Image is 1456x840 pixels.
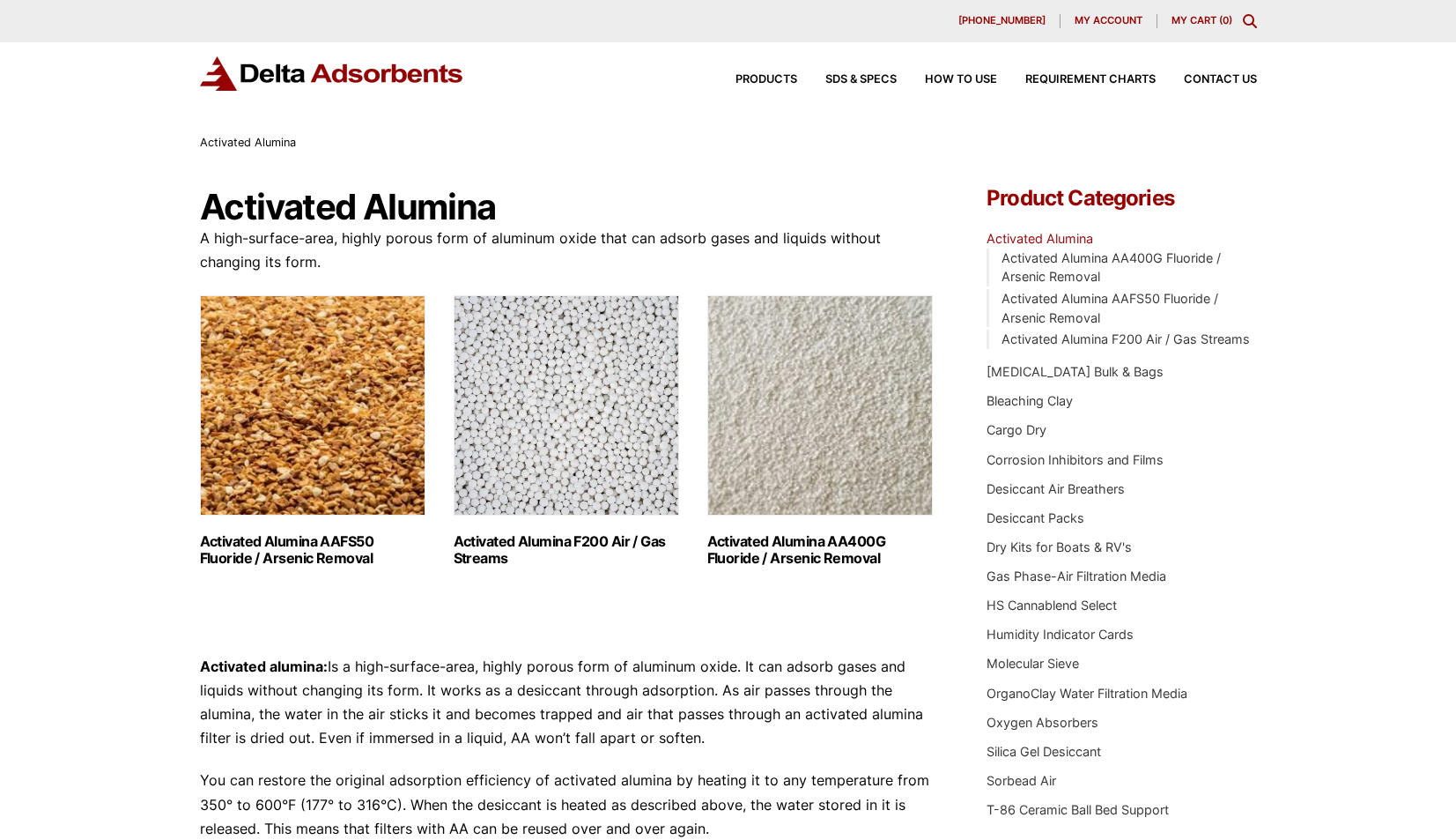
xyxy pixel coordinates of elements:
a: Bleaching Clay [987,393,1073,408]
a: OrganoClay Water Filtration Media [987,686,1187,701]
a: Visit product category Activated Alumina AAFS50 Fluoride / Arsenic Removal [200,295,425,567]
a: Sorbead Air [987,773,1056,788]
span: SDS & SPECS [825,74,897,85]
a: How to Use [897,74,997,85]
h4: Product Categories [987,188,1256,209]
a: Products [707,74,797,85]
a: Gas Phase-Air Filtration Media [987,569,1166,584]
a: Humidity Indicator Cards [987,627,1134,642]
img: Activated Alumina AAFS50 Fluoride / Arsenic Removal [200,295,425,516]
a: Desiccant Packs [987,510,1084,525]
a: T-86 Ceramic Ball Bed Support [987,802,1169,817]
h2: Activated Alumina AA400G Fluoride / Arsenic Removal [707,533,933,567]
a: Contact Us [1156,74,1257,85]
span: How to Use [925,74,997,85]
span: Activated Alumina [200,136,296,149]
a: Corrosion Inhibitors and Films [987,452,1164,467]
a: Dry Kits for Boats & RV's [987,539,1132,554]
p: Is a high-surface-area, highly porous form of aluminum oxide. It can adsorb gases and liquids wit... [200,655,935,751]
a: [MEDICAL_DATA] Bulk & Bags [987,364,1164,379]
a: Visit product category Activated Alumina AA400G Fluoride / Arsenic Removal [707,295,933,567]
a: Molecular Sieve [987,656,1079,671]
span: 0 [1223,14,1229,26]
a: Activated Alumina F200 Air / Gas Streams [1001,331,1250,346]
a: Visit product category Activated Alumina F200 Air / Gas Streams [454,295,679,567]
a: Silica Gel Desiccant [987,744,1101,759]
span: My account [1075,16,1142,26]
img: Activated Alumina AA400G Fluoride / Arsenic Removal [707,295,933,516]
a: Activated Alumina AA400G Fluoride / Arsenic Removal [1001,250,1221,285]
span: Contact Us [1184,74,1257,85]
a: Requirement Charts [997,74,1156,85]
a: My Cart (0) [1171,14,1232,26]
p: A high-surface-area, highly porous form of aluminum oxide that can adsorb gases and liquids witho... [200,227,935,274]
h2: Activated Alumina AAFS50 Fluoride / Arsenic Removal [200,533,425,567]
a: Desiccant Air Breathers [987,481,1125,496]
a: Oxygen Absorbers [987,715,1098,730]
div: Toggle Modal Content [1243,14,1257,28]
span: [PHONE_NUMBER] [958,16,1046,26]
a: [PHONE_NUMBER] [944,14,1061,28]
strong: Activated alumina: [200,658,328,675]
h1: Activated Alumina [200,188,935,227]
a: Cargo Dry [987,422,1046,437]
span: Requirement Charts [1025,74,1156,85]
img: Activated Alumina F200 Air / Gas Streams [454,295,679,516]
a: SDS & SPECS [797,74,897,85]
a: Activated Alumina AAFS50 Fluoride / Arsenic Removal [1001,291,1218,325]
a: Activated Alumina [987,231,1093,246]
img: Delta Adsorbents [200,56,464,91]
span: Products [735,74,797,85]
h2: Activated Alumina F200 Air / Gas Streams [454,533,679,567]
a: My account [1061,14,1157,28]
a: HS Cannablend Select [987,598,1117,613]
